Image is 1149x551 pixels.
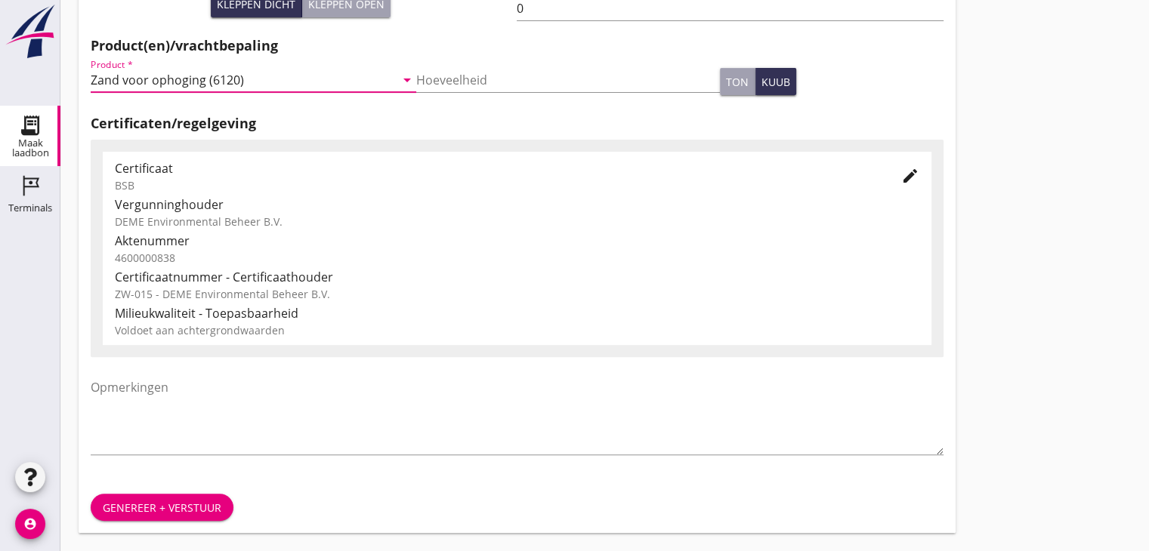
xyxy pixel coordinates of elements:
[115,286,919,302] div: ZW-015 - DEME Environmental Beheer B.V.
[91,68,395,92] input: Product *
[726,74,749,90] div: ton
[3,4,57,60] img: logo-small.a267ee39.svg
[115,177,877,193] div: BSB
[91,113,944,134] h2: Certificaten/regelgeving
[115,322,919,338] div: Voldoet aan achtergrondwaarden
[115,159,877,177] div: Certificaat
[398,71,416,89] i: arrow_drop_down
[901,167,919,185] i: edit
[115,214,919,229] div: DEME Environmental Beheer B.V.
[8,203,52,213] div: Terminals
[416,68,721,92] input: Hoeveelheid
[91,375,944,454] textarea: Opmerkingen
[761,74,790,90] div: kuub
[755,68,796,95] button: kuub
[115,304,919,322] div: Milieukwaliteit - Toepasbaarheid
[115,250,919,266] div: 4600000838
[115,232,919,250] div: Aktenummer
[15,509,45,539] i: account_circle
[115,268,919,286] div: Certificaatnummer - Certificaathouder
[115,195,919,214] div: Vergunninghouder
[91,494,233,521] button: Genereer + verstuur
[91,35,944,56] h2: Product(en)/vrachtbepaling
[103,500,221,516] div: Genereer + verstuur
[720,68,755,95] button: ton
